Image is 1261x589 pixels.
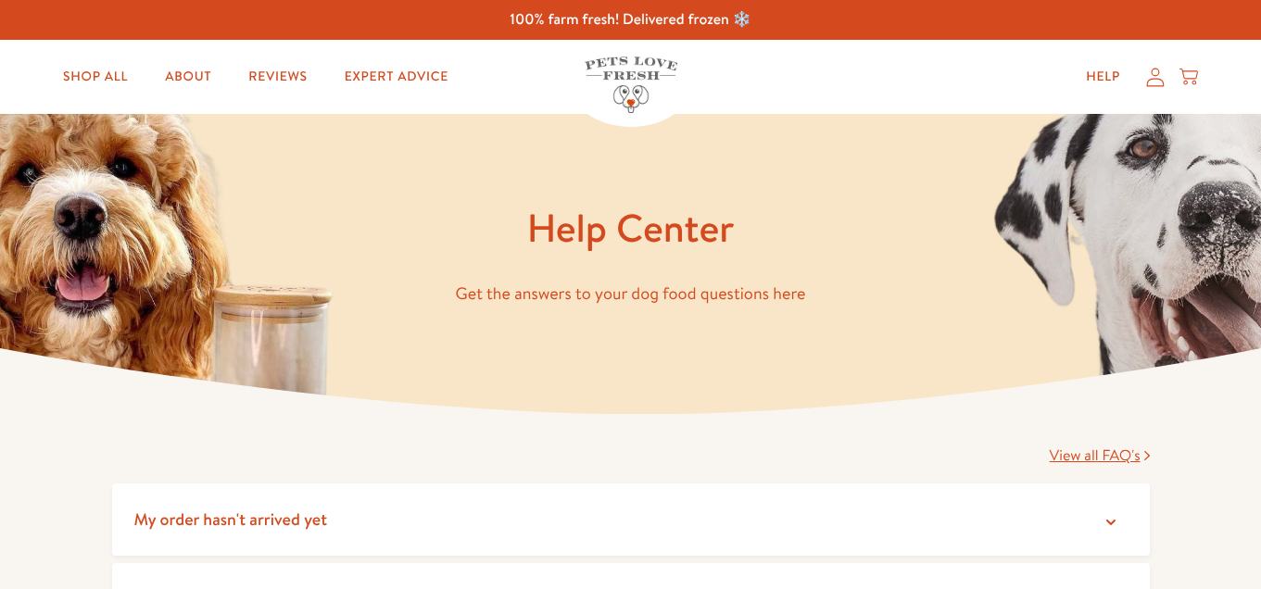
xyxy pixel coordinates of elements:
[1050,445,1150,466] a: View all FAQ's
[112,203,1150,254] h1: Help Center
[1071,58,1135,95] a: Help
[233,58,322,95] a: Reviews
[112,483,1150,557] summary: My order hasn't arrived yet
[330,58,463,95] a: Expert Advice
[134,508,328,531] span: My order hasn't arrived yet
[585,56,677,113] img: Pets Love Fresh
[112,280,1150,308] p: Get the answers to your dog food questions here
[48,58,143,95] a: Shop All
[1050,445,1141,466] span: View all FAQ's
[150,58,226,95] a: About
